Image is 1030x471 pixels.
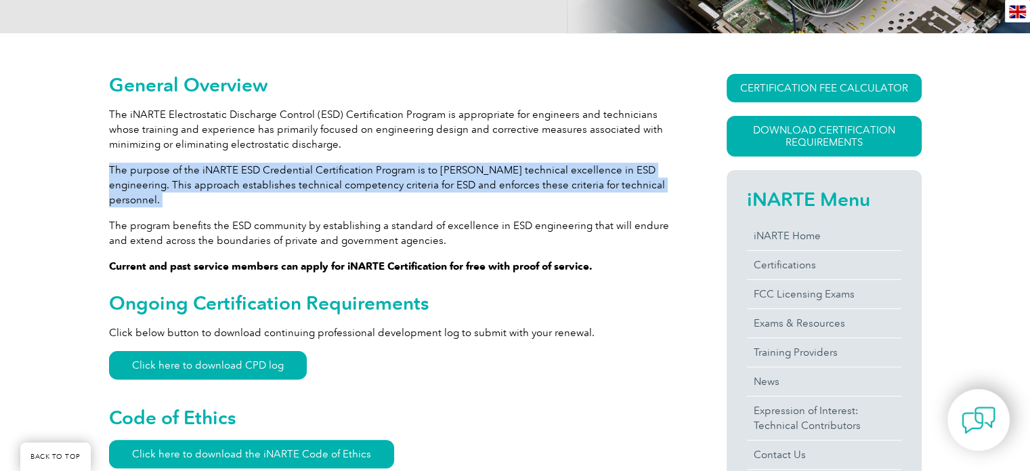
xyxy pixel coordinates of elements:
p: Click below button to download continuing professional development log to submit with your renewal. [109,325,678,340]
h2: Code of Ethics [109,407,678,428]
h2: Ongoing Certification Requirements [109,292,678,314]
a: Click here to download the iNARTE Code of Ethics [109,440,394,468]
a: Training Providers [747,338,901,367]
h2: General Overview [109,74,678,96]
a: FCC Licensing Exams [747,280,901,308]
a: News [747,367,901,396]
img: en [1009,5,1026,18]
p: The program benefits the ESD community by establishing a standard of excellence in ESD engineerin... [109,218,678,248]
a: CERTIFICATION FEE CALCULATOR [727,74,922,102]
a: Certifications [747,251,901,279]
a: iNARTE Home [747,222,901,250]
a: Expression of Interest:Technical Contributors [747,396,901,440]
a: Contact Us [747,441,901,469]
a: Download Certification Requirements [727,116,922,157]
a: Exams & Resources [747,309,901,337]
a: BACK TO TOP [20,443,91,471]
p: The iNARTE Electrostatic Discharge Control (ESD) Certification Program is appropriate for enginee... [109,107,678,152]
strong: Current and past service members can apply for iNARTE Certification for free with proof of service. [109,260,593,272]
p: The purpose of the iNARTE ESD Credential Certification Program is to [PERSON_NAME] technical exce... [109,163,678,207]
a: Click here to download CPD log [109,351,307,380]
h2: iNARTE Menu [747,188,901,210]
img: contact-chat.png [962,403,995,437]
